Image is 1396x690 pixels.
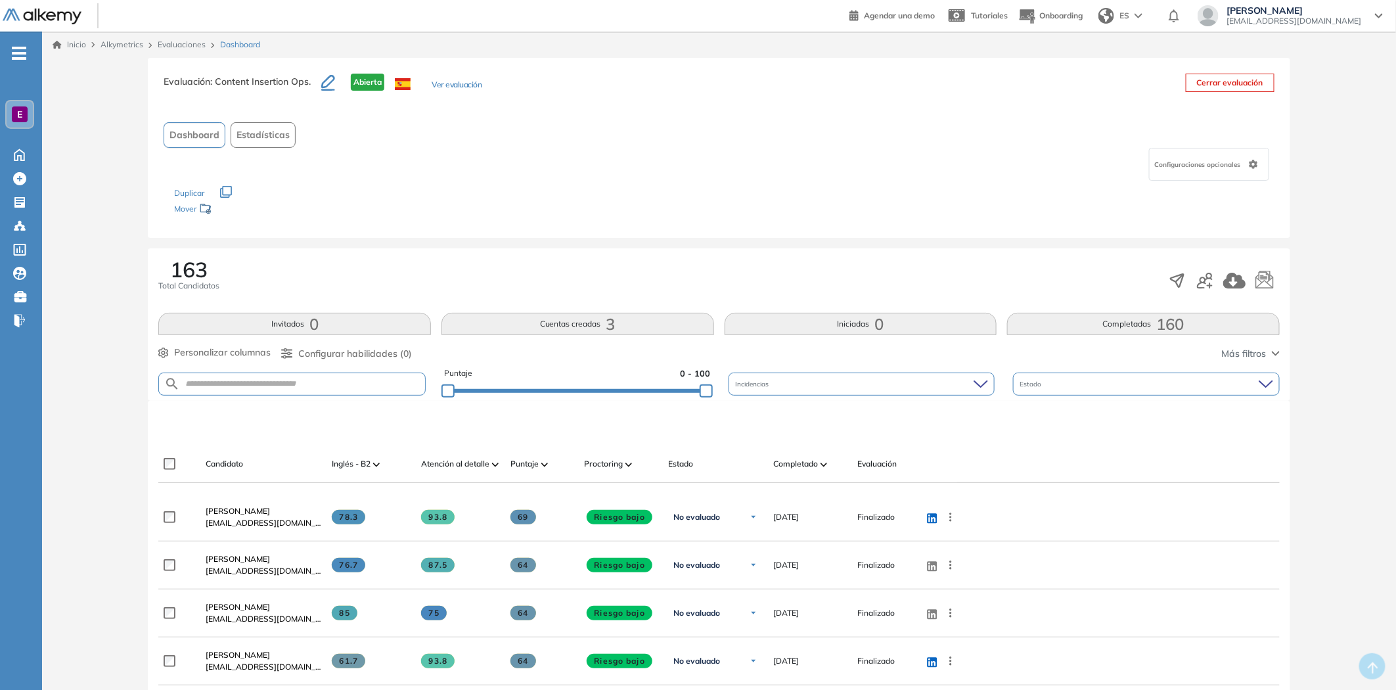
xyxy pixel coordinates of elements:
[857,458,897,470] span: Evaluación
[1013,373,1279,396] div: Estado
[587,510,652,524] span: Riesgo bajo
[158,346,271,359] button: Personalizar columnas
[1007,313,1280,335] button: Completadas160
[510,458,539,470] span: Puntaje
[206,650,270,660] span: [PERSON_NAME]
[773,458,818,470] span: Completado
[673,608,720,618] span: No evaluado
[441,313,714,335] button: Cuentas creadas3
[174,346,271,359] span: Personalizar columnas
[206,613,321,625] span: [EMAIL_ADDRESS][DOMAIN_NAME]
[773,655,799,667] span: [DATE]
[750,657,757,665] img: Ícono de flecha
[673,512,720,522] span: No evaluado
[332,654,365,668] span: 61.7
[220,39,260,51] span: Dashboard
[668,458,693,470] span: Estado
[1020,379,1044,389] span: Estado
[773,559,799,571] span: [DATE]
[12,52,26,55] i: -
[1039,11,1083,20] span: Onboarding
[587,606,652,620] span: Riesgo bajo
[1227,5,1362,16] span: [PERSON_NAME]
[421,458,489,470] span: Atención al detalle
[750,609,757,617] img: Ícono de flecha
[1135,13,1142,18] img: arrow
[750,561,757,569] img: Ícono de flecha
[206,602,270,612] span: [PERSON_NAME]
[1018,2,1083,30] button: Onboarding
[735,379,771,389] span: Incidencias
[421,558,455,572] span: 87.5
[971,11,1008,20] span: Tutoriales
[210,76,311,87] span: : Content Insertion Ops.
[510,558,536,572] span: 64
[332,458,371,470] span: Inglés - B2
[164,376,180,392] img: SEARCH_ALT
[206,649,321,661] a: [PERSON_NAME]
[421,654,455,668] span: 93.8
[158,313,431,335] button: Invitados0
[206,553,321,565] a: [PERSON_NAME]
[849,7,935,22] a: Agendar una demo
[206,565,321,577] span: [EMAIL_ADDRESS][DOMAIN_NAME]
[1155,160,1244,170] span: Configuraciones opcionales
[281,347,412,361] button: Configurar habilidades (0)
[432,79,482,93] button: Ver evaluación
[332,510,365,524] span: 78.3
[231,122,296,148] button: Estadísticas
[673,656,720,666] span: No evaluado
[17,109,22,120] span: E
[1186,74,1274,92] button: Cerrar evaluación
[53,39,86,51] a: Inicio
[1098,8,1114,24] img: world
[332,558,365,572] span: 76.7
[421,510,455,524] span: 93.8
[541,463,548,467] img: [missing "en.ARROW_ALT" translation]
[1222,347,1267,361] span: Más filtros
[206,506,270,516] span: [PERSON_NAME]
[587,558,652,572] span: Riesgo bajo
[3,9,81,25] img: Logo
[206,517,321,529] span: [EMAIL_ADDRESS][DOMAIN_NAME]
[206,661,321,673] span: [EMAIL_ADDRESS][DOMAIN_NAME]
[857,655,895,667] span: Finalizado
[584,458,623,470] span: Proctoring
[625,463,632,467] img: [missing "en.ARROW_ALT" translation]
[1149,148,1269,181] div: Configuraciones opcionales
[864,11,935,20] span: Agendar una demo
[821,463,827,467] img: [missing "en.ARROW_ALT" translation]
[206,554,270,564] span: [PERSON_NAME]
[351,74,384,91] span: Abierta
[773,607,799,619] span: [DATE]
[492,463,499,467] img: [missing "en.ARROW_ALT" translation]
[158,280,219,292] span: Total Candidatos
[164,74,321,101] h3: Evaluación
[206,458,243,470] span: Candidato
[170,259,208,280] span: 163
[510,606,536,620] span: 64
[673,560,720,570] span: No evaluado
[395,78,411,90] img: ESP
[510,510,536,524] span: 69
[174,198,305,222] div: Mover
[729,373,995,396] div: Incidencias
[680,367,710,380] span: 0 - 100
[206,505,321,517] a: [PERSON_NAME]
[174,188,204,198] span: Duplicar
[857,607,895,619] span: Finalizado
[169,128,219,142] span: Dashboard
[421,606,447,620] span: 75
[1222,347,1280,361] button: Más filtros
[444,367,472,380] span: Puntaje
[332,606,357,620] span: 85
[298,347,412,361] span: Configurar habilidades (0)
[1119,10,1129,22] span: ES
[725,313,997,335] button: Iniciadas0
[1227,16,1362,26] span: [EMAIL_ADDRESS][DOMAIN_NAME]
[101,39,143,49] span: Alkymetrics
[510,654,536,668] span: 64
[236,128,290,142] span: Estadísticas
[587,654,652,668] span: Riesgo bajo
[373,463,380,467] img: [missing "en.ARROW_ALT" translation]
